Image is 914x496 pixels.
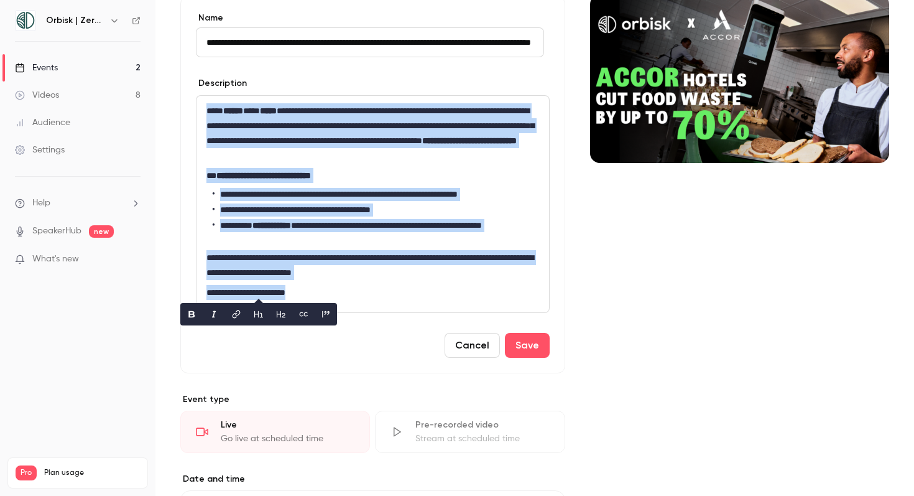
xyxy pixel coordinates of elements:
[15,116,70,129] div: Audience
[15,197,141,210] li: help-dropdown-opener
[15,144,65,156] div: Settings
[226,304,246,324] button: link
[221,433,354,445] div: Go live at scheduled time
[505,333,550,358] button: Save
[415,419,549,431] div: Pre-recorded video
[89,225,114,238] span: new
[15,89,59,101] div: Videos
[221,419,354,431] div: Live
[445,333,500,358] button: Cancel
[375,411,565,453] div: Pre-recorded videoStream at scheduled time
[46,14,104,27] h6: Orbisk | Zero Food Waste
[854,128,879,153] button: cover-image
[196,12,550,24] label: Name
[182,304,201,324] button: bold
[180,411,370,453] div: LiveGo live at scheduled time
[16,11,35,30] img: Orbisk | Zero Food Waste
[16,466,37,480] span: Pro
[32,253,79,266] span: What's new
[126,254,141,265] iframe: Noticeable Trigger
[180,393,565,406] p: Event type
[196,77,247,90] label: Description
[196,95,550,313] section: description
[415,433,549,445] div: Stream at scheduled time
[121,482,126,490] span: 8
[204,304,224,324] button: italic
[32,225,81,238] a: SpeakerHub
[32,197,50,210] span: Help
[196,96,549,312] div: editor
[180,473,565,485] label: Date and time
[121,480,140,492] p: / 90
[15,62,58,74] div: Events
[44,468,140,478] span: Plan usage
[16,480,39,492] p: Videos
[316,304,336,324] button: blockquote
